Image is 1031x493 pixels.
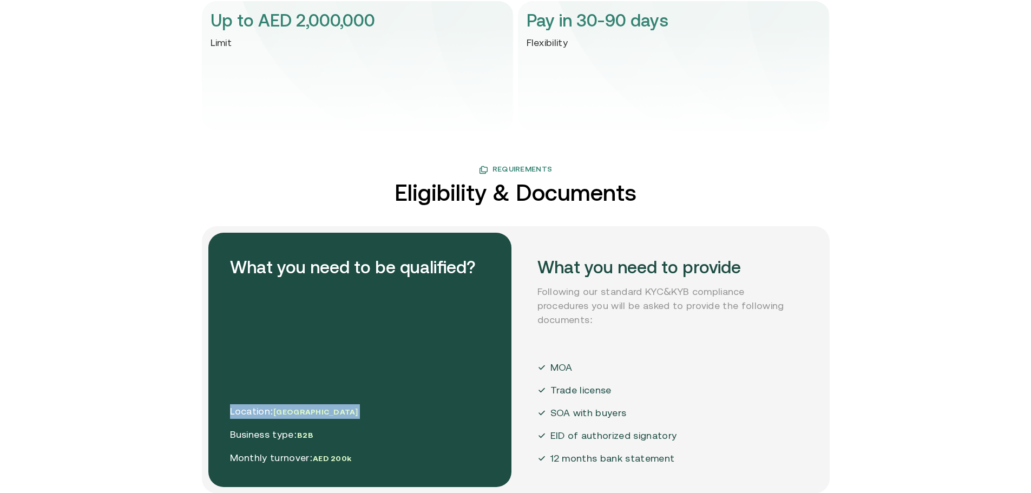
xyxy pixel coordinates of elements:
[479,166,488,174] img: benefit
[537,254,797,280] h2: What you need to provide
[550,406,627,420] p: SOA with buyers
[550,360,573,374] p: MOA
[297,431,313,439] span: B2B
[492,163,552,176] span: Requirements
[313,454,351,463] span: AED 200k
[273,407,358,416] span: [GEOGRAPHIC_DATA]
[537,285,797,327] p: Following our standard KYC&KYB compliance procedures you will be asked to provide the following d...
[230,404,358,419] p: Location:
[537,454,546,463] img: Moa
[230,428,358,442] p: Business type:
[550,451,675,465] p: 12 months bank statement
[527,8,668,34] p: Pay in 30-90 days
[230,254,476,280] h2: What you need to be qualified?
[537,363,546,372] img: Moa
[202,21,830,150] img: Gradient
[230,451,358,465] p: Monthly turnover:
[537,409,546,417] img: Moa
[395,181,636,205] h2: Eligibility & Documents
[550,429,677,443] p: EID of authorized signatory
[537,386,546,395] img: Moa
[211,8,375,34] p: Up to AED 2,000,000
[550,383,612,397] p: Trade license
[537,431,546,440] img: Moa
